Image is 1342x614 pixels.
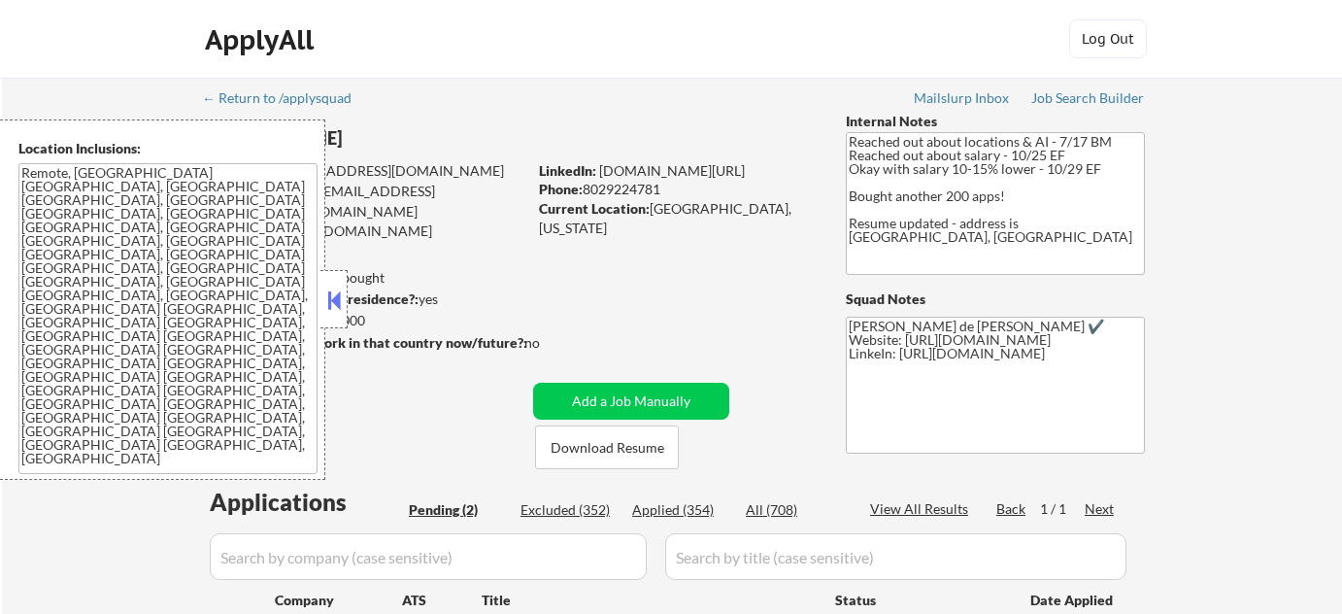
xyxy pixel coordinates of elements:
[632,500,729,520] div: Applied (354)
[846,290,1145,309] div: Squad Notes
[402,591,482,610] div: ATS
[539,181,583,197] strong: Phone:
[203,311,526,330] div: $160,000
[539,200,650,217] strong: Current Location:
[205,23,319,56] div: ApplyAll
[535,426,679,469] button: Download Resume
[996,499,1027,519] div: Back
[202,91,370,105] div: ← Return to /applysquad
[746,500,843,520] div: All (708)
[204,334,527,351] strong: Will need Visa to work in that country now/future?:
[599,162,745,179] a: [DOMAIN_NAME][URL]
[1069,19,1147,58] button: Log Out
[205,182,526,220] div: [EMAIL_ADDRESS][DOMAIN_NAME]
[203,268,526,288] div: 354 sent / 400 bought
[1031,91,1145,105] div: Job Search Builder
[539,180,814,199] div: 8029224781
[665,533,1126,580] input: Search by title (case sensitive)
[205,161,526,181] div: [EMAIL_ADDRESS][DOMAIN_NAME]
[524,333,580,353] div: no
[533,383,729,420] button: Add a Job Manually
[539,162,596,179] strong: LinkedIn:
[18,139,318,158] div: Location Inclusions:
[409,500,506,520] div: Pending (2)
[482,591,817,610] div: Title
[1031,90,1145,110] a: Job Search Builder
[204,202,526,240] div: [DOMAIN_NAME][EMAIL_ADDRESS][DOMAIN_NAME]
[1030,591,1116,610] div: Date Applied
[914,90,1011,110] a: Mailslurp Inbox
[1040,499,1085,519] div: 1 / 1
[914,91,1011,105] div: Mailslurp Inbox
[275,591,402,610] div: Company
[846,112,1145,131] div: Internal Notes
[539,199,814,237] div: [GEOGRAPHIC_DATA], [US_STATE]
[210,533,647,580] input: Search by company (case sensitive)
[1085,499,1116,519] div: Next
[204,126,603,151] div: [PERSON_NAME]
[210,491,402,514] div: Applications
[870,499,974,519] div: View All Results
[520,500,618,520] div: Excluded (352)
[202,90,370,110] a: ← Return to /applysquad
[203,290,520,309] div: yes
